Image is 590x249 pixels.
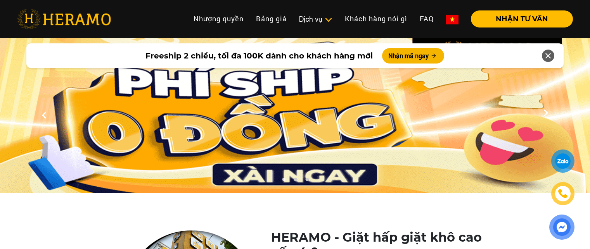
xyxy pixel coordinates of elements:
[465,15,573,22] a: NHẬN TƯ VẤN
[446,15,459,24] img: vn-flag.png
[382,48,444,64] button: Nhận mã ngay
[17,9,111,29] img: heramo-logo.png
[303,177,311,185] button: 3
[145,50,373,62] span: Freeship 2 chiều, tối đa 100K dành cho khách hàng mới
[291,177,299,185] button: 2
[552,183,574,205] a: phone-icon
[299,14,332,24] div: Dịch vụ
[414,10,440,27] a: FAQ
[557,188,568,199] img: phone-icon
[280,177,287,185] button: 1
[187,10,250,27] a: Nhượng quyền
[324,16,332,24] img: subToggleIcon
[471,10,573,27] button: NHẬN TƯ VẤN
[250,10,293,27] a: Bảng giá
[339,10,414,27] a: Khách hàng nói gì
